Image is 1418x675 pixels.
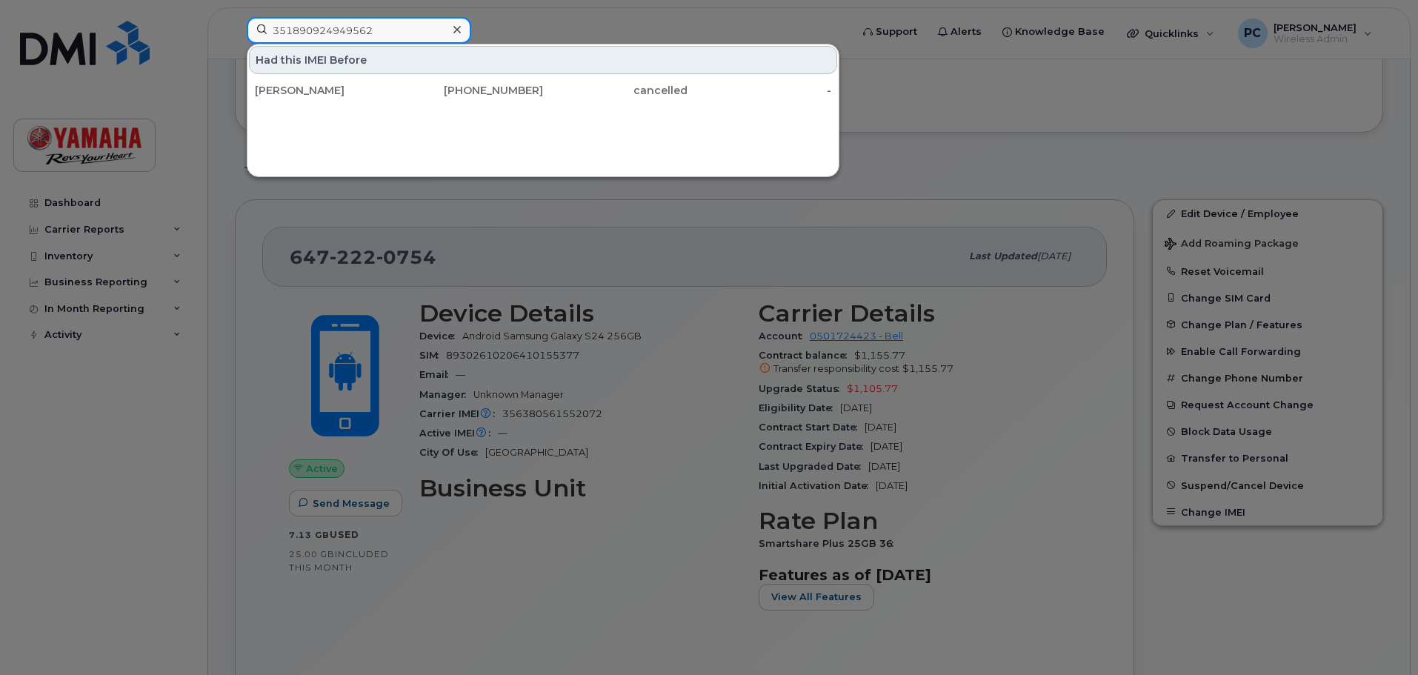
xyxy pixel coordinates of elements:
[247,17,471,44] input: Find something...
[688,83,832,98] div: -
[399,83,544,98] div: [PHONE_NUMBER]
[249,77,837,104] a: [PERSON_NAME][PHONE_NUMBER]cancelled-
[255,83,399,98] div: [PERSON_NAME]
[249,46,837,74] div: Had this IMEI Before
[543,83,688,98] div: cancelled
